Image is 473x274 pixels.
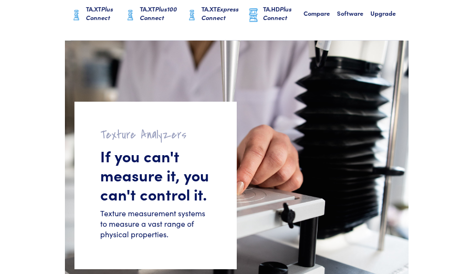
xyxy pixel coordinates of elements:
[86,4,113,22] span: Plus Connect
[71,8,82,22] img: ta-xt-graphic.png
[186,8,198,22] img: ta-xt-graphic.png
[201,4,239,22] span: Express Connect
[263,4,292,22] span: Plus Connect
[100,127,211,142] h2: Texture Analyzers
[263,5,303,22] h6: TA.HD
[304,9,337,18] h6: Compare
[100,147,211,204] h1: If you can't measure it, you can't control it.
[201,5,248,22] h6: TA.XT
[125,8,136,22] img: ta-xt-graphic.png
[337,9,370,18] h6: Software
[248,8,259,22] img: ta-hd-graphic.png
[100,208,211,240] h6: Texture measurement systems to measure a vast range of physical properties.
[140,5,186,22] h6: TA.XT
[370,9,403,18] h6: Upgrade
[140,4,177,22] span: Plus100 Connect
[86,5,125,22] h6: TA.XT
